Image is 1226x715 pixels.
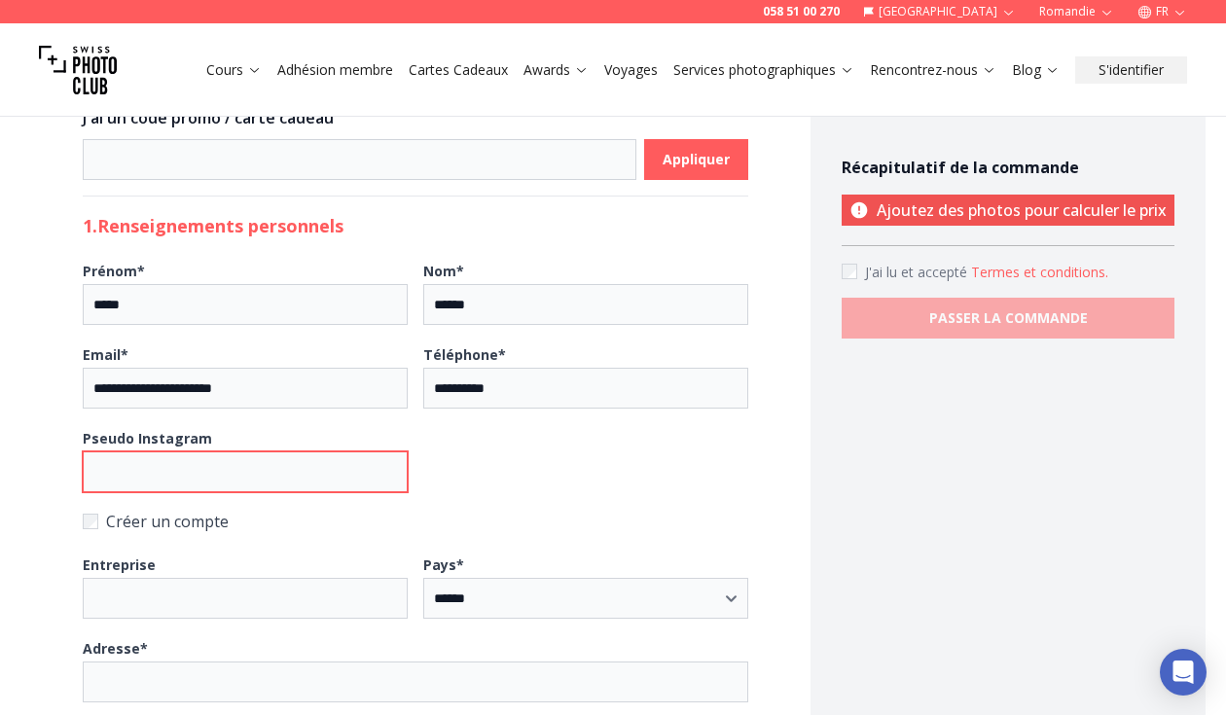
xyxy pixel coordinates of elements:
[198,56,270,84] button: Cours
[842,264,857,279] input: Accept terms
[83,555,156,574] b: Entreprise
[401,56,516,84] button: Cartes Cadeaux
[83,661,748,702] input: Adresse*
[870,60,996,80] a: Rencontrez-nous
[423,262,464,280] b: Nom *
[83,429,212,447] b: Pseudo Instagram
[663,150,730,169] b: Appliquer
[83,578,408,619] input: Entreprise
[865,263,971,281] span: J'ai lu et accepté
[83,106,748,129] h3: J'ai un code promo / carte cadeau
[83,262,145,280] b: Prénom *
[929,308,1088,328] b: PASSER LA COMMANDE
[666,56,862,84] button: Services photographiques
[673,60,854,80] a: Services photographiques
[523,60,589,80] a: Awards
[644,139,748,180] button: Appliquer
[83,284,408,325] input: Prénom*
[423,555,464,574] b: Pays *
[83,451,408,492] input: Pseudo Instagram
[1012,60,1060,80] a: Blog
[1160,649,1207,696] div: Open Intercom Messenger
[842,298,1174,339] button: PASSER LA COMMANDE
[83,508,748,535] label: Créer un compte
[83,368,408,409] input: Email*
[423,578,748,619] select: Pays*
[270,56,401,84] button: Adhésion membre
[1075,56,1187,84] button: S'identifier
[83,212,748,239] h2: 1. Renseignements personnels
[596,56,666,84] button: Voyages
[516,56,596,84] button: Awards
[277,60,393,80] a: Adhésion membre
[1004,56,1067,84] button: Blog
[409,60,508,80] a: Cartes Cadeaux
[971,263,1108,282] button: Accept termsJ'ai lu et accepté
[423,345,506,364] b: Téléphone *
[862,56,1004,84] button: Rencontrez-nous
[39,31,117,109] img: Swiss photo club
[206,60,262,80] a: Cours
[604,60,658,80] a: Voyages
[423,368,748,409] input: Téléphone*
[83,639,148,658] b: Adresse *
[83,345,128,364] b: Email *
[763,4,840,19] a: 058 51 00 270
[842,195,1174,226] p: Ajoutez des photos pour calculer le prix
[83,514,98,529] input: Créer un compte
[842,156,1174,179] h4: Récapitulatif de la commande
